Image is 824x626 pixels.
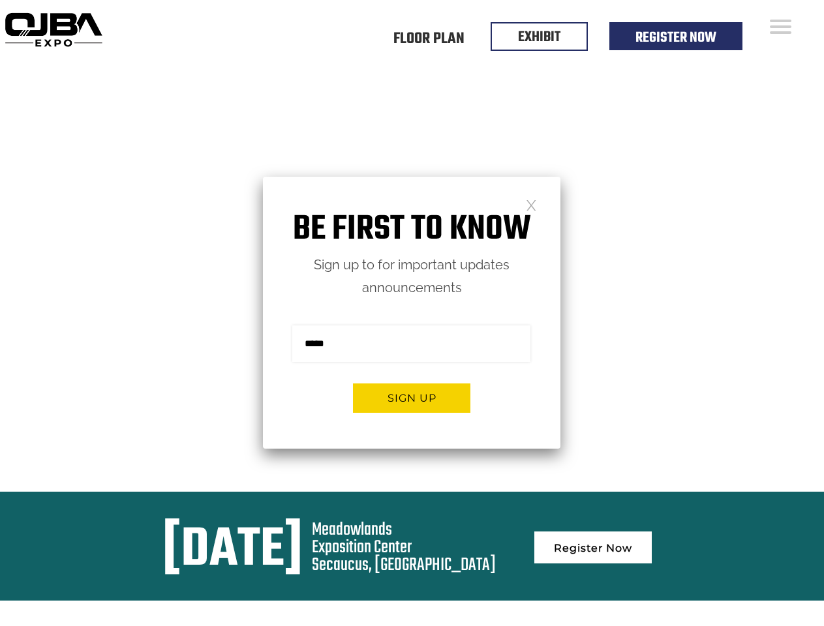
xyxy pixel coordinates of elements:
[312,521,496,574] div: Meadowlands Exposition Center Secaucus, [GEOGRAPHIC_DATA]
[526,199,537,210] a: Close
[635,27,716,49] a: Register Now
[534,531,652,563] a: Register Now
[518,26,560,48] a: EXHIBIT
[162,521,303,581] div: [DATE]
[353,383,470,413] button: Sign up
[263,254,560,299] p: Sign up to for important updates announcements
[263,209,560,250] h1: Be first to know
